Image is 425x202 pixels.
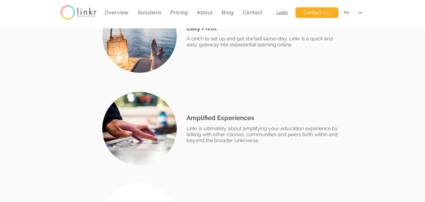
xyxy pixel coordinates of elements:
[295,7,338,18] a: Contact us!
[187,36,344,48] p: A cinch to set up and get started same-day, Linkr is a quick and easy gateway into experiential l...
[194,6,216,19] div: About
[138,9,162,15] span: Solutions
[102,6,132,19] a: Overview
[344,10,349,15] div: EN
[167,6,191,19] a: Pricing
[222,9,234,15] span: Blog
[239,6,266,19] a: Contact
[304,9,330,16] span: Contact us!
[243,9,263,15] span: Contact
[339,6,366,20] div: Language Selector: English
[277,10,288,15] a: Login
[187,125,344,143] p: Linkr is ultimately about amplifying your education experience by linking with other classes, com...
[134,6,165,19] div: Solutions
[187,114,254,122] span: Amplified Experiences
[60,5,97,20] img: linkr_logo_transparentbg.png
[219,6,237,19] a: Blog
[102,92,177,166] img: _edited.jpg
[197,9,213,15] span: About
[102,6,266,19] nav: Site
[171,9,188,15] span: Pricing
[105,9,129,15] span: Overview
